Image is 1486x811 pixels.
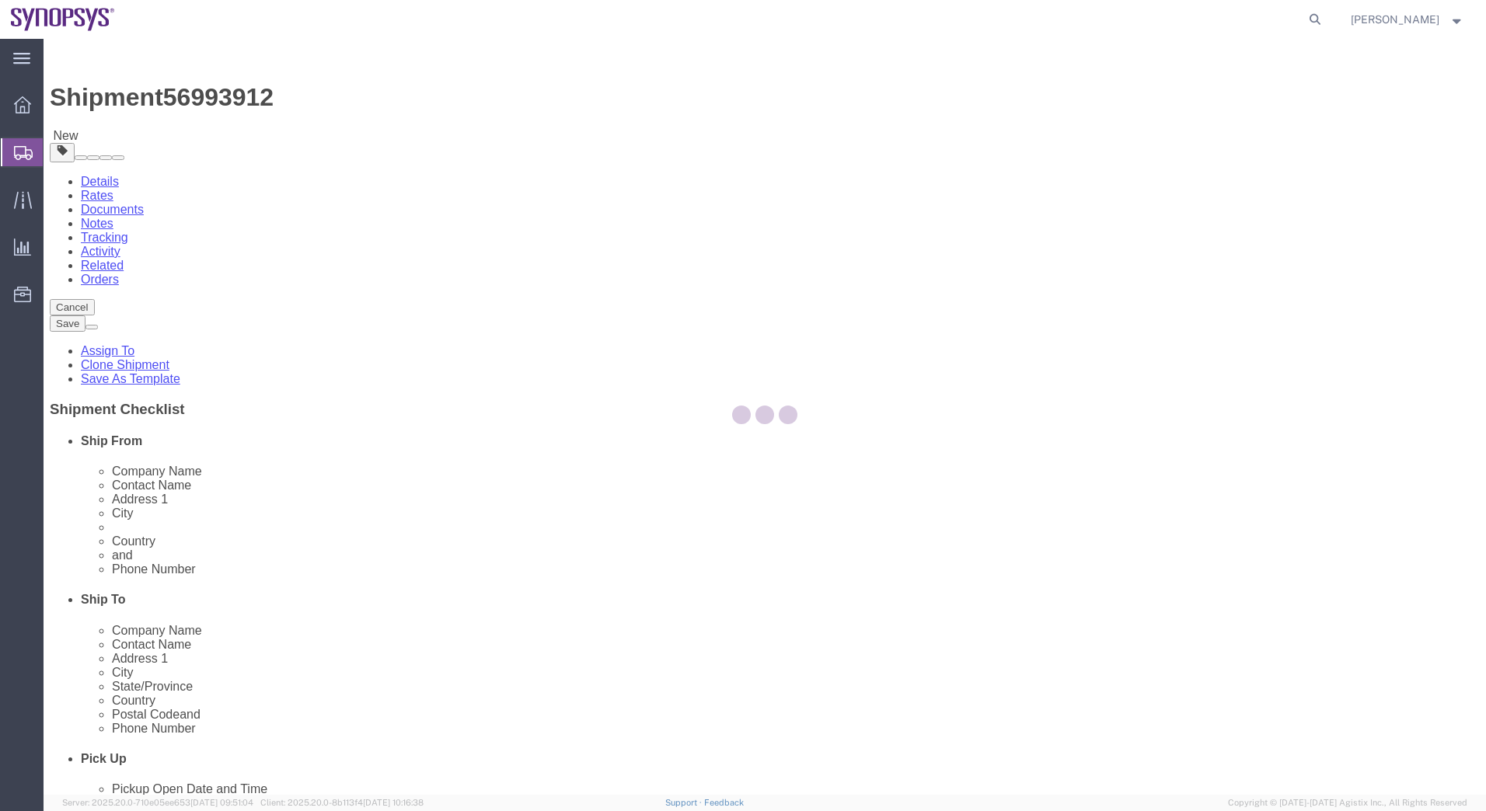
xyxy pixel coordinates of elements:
span: Copyright © [DATE]-[DATE] Agistix Inc., All Rights Reserved [1228,796,1467,809]
span: [DATE] 10:16:38 [363,798,424,807]
a: Feedback [704,798,744,807]
span: Dave Hughes [1351,11,1439,28]
img: logo [11,8,115,31]
span: Server: 2025.20.0-710e05ee653 [62,798,253,807]
span: Client: 2025.20.0-8b113f4 [260,798,424,807]
span: [DATE] 09:51:04 [190,798,253,807]
button: [PERSON_NAME] [1350,10,1465,29]
a: Support [665,798,704,807]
